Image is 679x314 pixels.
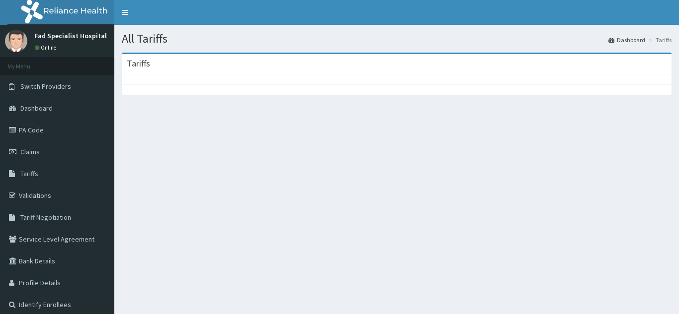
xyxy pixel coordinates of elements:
[20,104,53,113] span: Dashboard
[20,169,38,178] span: Tariffs
[35,32,107,39] p: Fad Specialist Hospital
[20,213,71,222] span: Tariff Negotiation
[20,147,40,156] span: Claims
[35,44,59,51] a: Online
[608,36,645,44] a: Dashboard
[5,30,27,52] img: User Image
[646,36,672,44] li: Tariffs
[122,32,672,45] h1: All Tariffs
[127,59,150,68] h3: Tariffs
[20,82,71,91] span: Switch Providers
